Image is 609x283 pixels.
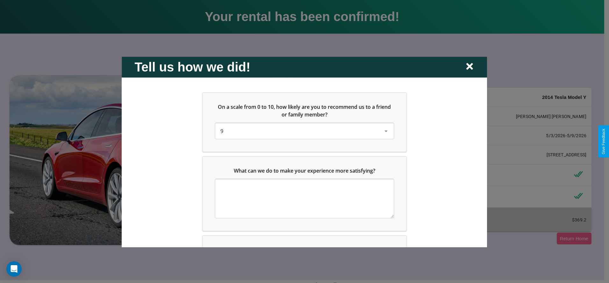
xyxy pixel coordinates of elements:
[6,261,22,277] div: Open Intercom Messenger
[134,60,250,74] h2: Tell us how we did!
[220,127,223,134] span: 9
[222,246,383,253] span: Which of the following features do you value the most in a vehicle?
[215,123,394,138] div: On a scale from 0 to 10, how likely are you to recommend us to a friend or family member?
[203,93,406,151] div: On a scale from 0 to 10, how likely are you to recommend us to a friend or family member?
[234,167,375,174] span: What can we do to make your experience more satisfying?
[601,129,606,154] div: Give Feedback
[215,103,394,118] h5: On a scale from 0 to 10, how likely are you to recommend us to a friend or family member?
[218,103,392,118] span: On a scale from 0 to 10, how likely are you to recommend us to a friend or family member?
